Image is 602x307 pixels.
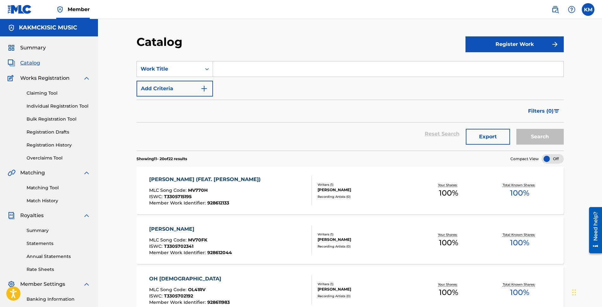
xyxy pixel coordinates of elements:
[528,107,554,115] span: Filters ( 0 )
[572,283,576,302] div: Drag
[149,187,188,193] span: MLC Song Code :
[549,3,562,16] a: Public Search
[207,299,230,305] span: 928611983
[149,176,264,183] div: [PERSON_NAME] (FEAT. [PERSON_NAME])
[164,293,193,299] span: T3305702192
[8,44,15,52] img: Summary
[83,280,90,288] img: expand
[27,266,90,273] a: Rate Sheets
[503,183,537,187] p: Total Known Shares:
[582,3,594,16] div: User Menu
[438,183,459,187] p: Your Shares:
[318,294,413,298] div: Recording Artists ( 0 )
[8,24,15,32] img: Accounts
[20,212,44,219] span: Royalties
[27,116,90,122] a: Bulk Registration Tool
[510,237,529,248] span: 100 %
[439,287,458,298] span: 100 %
[20,59,40,67] span: Catalog
[188,187,208,193] span: MV770H
[503,232,537,237] p: Total Known Shares:
[20,74,70,82] span: Works Registration
[318,194,413,199] div: Recording Artists ( 0 )
[149,200,207,206] span: Member Work Identifier :
[149,293,164,299] span: ISWC :
[510,287,529,298] span: 100 %
[149,299,207,305] span: Member Work Identifier :
[318,182,413,187] div: Writers ( 1 )
[27,155,90,161] a: Overclaims Tool
[164,194,192,199] span: T3305715195
[27,197,90,204] a: Match History
[20,169,45,177] span: Matching
[8,59,15,67] img: Catalog
[439,187,458,199] span: 100 %
[27,90,90,97] a: Claiming Tool
[551,41,559,48] img: f7272a7cc735f4ea7f67.svg
[207,200,229,206] span: 928612133
[584,205,602,256] iframe: Resource Center
[510,187,529,199] span: 100 %
[149,237,188,243] span: MLC Song Code :
[141,65,198,73] div: Work Title
[438,282,459,287] p: Your Shares:
[149,275,230,283] div: OH [DEMOGRAPHIC_DATA]
[27,103,90,110] a: Individual Registration Tool
[83,74,90,82] img: expand
[27,240,90,247] a: Statements
[27,185,90,191] a: Matching Tool
[149,250,207,255] span: Member Work Identifier :
[524,103,564,119] button: Filters (0)
[551,6,559,13] img: search
[8,169,15,177] img: Matching
[27,253,90,260] a: Annual Statements
[68,6,90,13] span: Member
[318,187,413,193] div: [PERSON_NAME]
[568,6,575,13] img: help
[27,142,90,148] a: Registration History
[318,232,413,237] div: Writers ( 1 )
[137,167,564,214] a: [PERSON_NAME] (FEAT. [PERSON_NAME])MLC Song Code:MV770HISWC:T3305715195Member Work Identifier:928...
[149,225,232,233] div: [PERSON_NAME]
[27,129,90,135] a: Registration Drafts
[149,194,164,199] span: ISWC :
[466,129,510,145] button: Export
[8,5,32,14] img: MLC Logo
[565,3,578,16] div: Help
[318,237,413,242] div: [PERSON_NAME]
[137,156,187,162] p: Showing 11 - 20 of 22 results
[510,156,539,162] span: Compact View
[137,216,564,264] a: [PERSON_NAME]MLC Song Code:MV70FKISWC:T3305702341Member Work Identifier:928612044Writers (1)[PERS...
[200,85,208,92] img: 9d2ae6d4665cec9f34b9.svg
[465,36,564,52] button: Register Work
[149,287,188,292] span: MLC Song Code :
[149,243,164,249] span: ISWC :
[137,35,185,49] h2: Catalog
[188,237,207,243] span: MV70FK
[8,280,15,288] img: Member Settings
[27,296,90,303] a: Banking Information
[137,61,564,151] form: Search Form
[19,24,77,31] h5: KAKMCKISIC MUSIC
[27,227,90,234] a: Summary
[83,212,90,219] img: expand
[83,169,90,177] img: expand
[8,212,15,219] img: Royalties
[164,243,193,249] span: T3305702341
[554,109,559,113] img: filter
[8,44,46,52] a: SummarySummary
[318,244,413,249] div: Recording Artists ( 0 )
[8,59,40,67] a: CatalogCatalog
[570,277,602,307] iframe: Chat Widget
[20,44,46,52] span: Summary
[503,282,537,287] p: Total Known Shares:
[439,237,458,248] span: 100 %
[188,287,205,292] span: OL41RV
[20,280,65,288] span: Member Settings
[137,81,213,97] button: Add Criteria
[56,6,64,13] img: Top Rightsholder
[207,250,232,255] span: 928612044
